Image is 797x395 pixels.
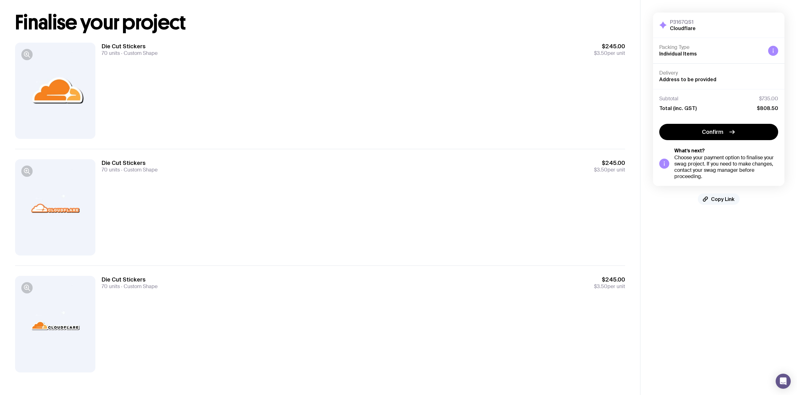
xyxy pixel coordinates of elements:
span: 70 units [102,283,120,290]
button: Copy Link [698,193,740,205]
span: Total (inc. GST) [659,105,697,111]
button: Confirm [659,124,778,140]
h5: What’s next? [674,148,778,154]
span: 70 units [102,166,120,173]
span: $808.50 [757,105,778,111]
div: Open Intercom Messenger [776,374,791,389]
h3: Die Cut Stickers [102,276,158,283]
div: Choose your payment option to finalise your swag project. If you need to make changes, contact yo... [674,155,778,180]
span: Copy Link [711,196,735,202]
span: $245.00 [594,276,625,283]
span: 70 units [102,50,120,56]
span: $245.00 [594,43,625,50]
span: per unit [594,167,625,173]
span: per unit [594,50,625,56]
span: Address to be provided [659,76,716,82]
span: $3.50 [594,283,607,290]
h3: Die Cut Stickers [102,43,158,50]
span: $3.50 [594,50,607,56]
span: Confirm [702,128,723,136]
span: Individual Items [659,51,697,56]
span: Subtotal [659,96,678,102]
h4: Delivery [659,70,778,76]
span: $245.00 [594,159,625,167]
h4: Packing Type [659,44,763,50]
span: Custom Shape [120,166,158,173]
span: $3.50 [594,166,607,173]
span: Custom Shape [120,50,158,56]
span: Custom Shape [120,283,158,290]
h1: Finalise your project [15,13,625,33]
h2: Cloudflare [670,25,696,31]
span: $735.00 [759,96,778,102]
span: per unit [594,283,625,290]
h3: P3167QS1 [670,19,696,25]
h3: Die Cut Stickers [102,159,158,167]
